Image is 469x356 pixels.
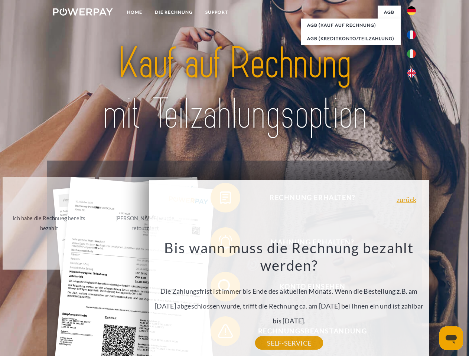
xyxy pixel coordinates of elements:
a: AGB (Kauf auf Rechnung) [301,19,401,32]
img: logo-powerpay-white.svg [53,8,113,16]
a: DIE RECHNUNG [149,6,199,19]
div: Die Zahlungsfrist ist immer bis Ende des aktuellen Monats. Wenn die Bestellung z.B. am [DATE] abg... [153,239,424,343]
h3: Bis wann muss die Rechnung bezahlt werden? [153,239,424,274]
img: it [407,49,416,58]
a: AGB (Kreditkonto/Teilzahlung) [301,32,401,45]
img: title-powerpay_de.svg [71,36,398,142]
a: SUPPORT [199,6,234,19]
a: agb [378,6,401,19]
img: de [407,6,416,15]
img: en [407,69,416,78]
a: zurück [397,196,416,203]
img: fr [407,30,416,39]
div: [PERSON_NAME] wurde retourniert [103,213,187,233]
iframe: Schaltfläche zum Öffnen des Messaging-Fensters [439,326,463,350]
div: Ich habe die Rechnung bereits bezahlt [7,213,91,233]
a: Home [121,6,149,19]
a: SELF-SERVICE [255,336,323,350]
